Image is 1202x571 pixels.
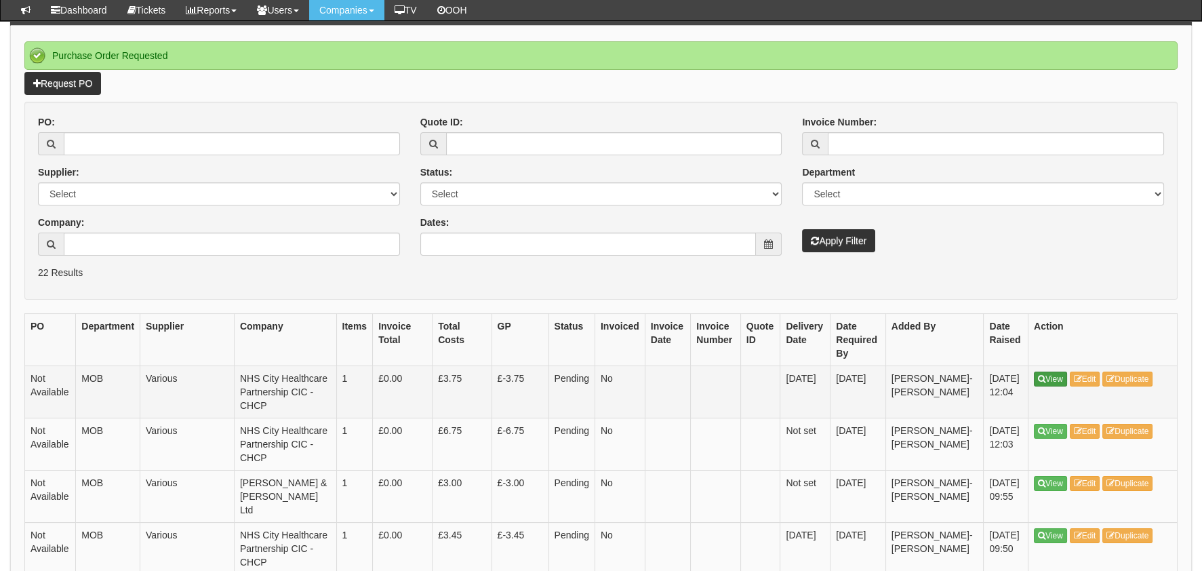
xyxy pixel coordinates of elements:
[1102,528,1153,543] a: Duplicate
[38,266,1164,279] p: 22 Results
[25,470,76,522] td: Not Available
[780,366,830,418] td: [DATE]
[984,366,1028,418] td: [DATE] 12:04
[595,418,645,470] td: No
[984,418,1028,470] td: [DATE] 12:03
[492,470,548,522] td: £-3.00
[420,216,449,229] label: Dates:
[433,470,492,522] td: £3.00
[433,418,492,470] td: £6.75
[373,470,433,522] td: £0.00
[76,470,140,522] td: MOB
[234,470,336,522] td: [PERSON_NAME] & [PERSON_NAME] Ltd
[24,41,1178,70] div: Purchase Order Requested
[645,313,691,366] th: Invoice Date
[234,366,336,418] td: NHS City Healthcare Partnership CIC - CHCP
[1070,528,1100,543] a: Edit
[548,313,595,366] th: Status
[25,313,76,366] th: PO
[830,470,886,522] td: [DATE]
[140,470,235,522] td: Various
[885,313,984,366] th: Added By
[336,313,373,366] th: Items
[38,115,55,129] label: PO:
[691,313,740,366] th: Invoice Number
[830,418,886,470] td: [DATE]
[1034,528,1067,543] a: View
[24,72,101,95] a: Request PO
[1070,372,1100,387] a: Edit
[780,470,830,522] td: Not set
[830,313,886,366] th: Date Required By
[492,313,548,366] th: GP
[1102,424,1153,439] a: Duplicate
[595,470,645,522] td: No
[38,165,79,179] label: Supplier:
[740,313,780,366] th: Quote ID
[420,165,452,179] label: Status:
[548,470,595,522] td: Pending
[336,418,373,470] td: 1
[595,366,645,418] td: No
[595,313,645,366] th: Invoiced
[548,418,595,470] td: Pending
[433,366,492,418] td: £3.75
[373,366,433,418] td: £0.00
[1102,476,1153,491] a: Duplicate
[1034,476,1067,491] a: View
[1102,372,1153,387] a: Duplicate
[1028,313,1178,366] th: Action
[984,313,1028,366] th: Date Raised
[830,366,886,418] td: [DATE]
[373,313,433,366] th: Invoice Total
[802,229,875,252] button: Apply Filter
[780,418,830,470] td: Not set
[373,418,433,470] td: £0.00
[336,470,373,522] td: 1
[140,313,235,366] th: Supplier
[25,418,76,470] td: Not Available
[885,418,984,470] td: [PERSON_NAME]-[PERSON_NAME]
[234,418,336,470] td: NHS City Healthcare Partnership CIC - CHCP
[25,366,76,418] td: Not Available
[548,366,595,418] td: Pending
[1034,424,1067,439] a: View
[1070,424,1100,439] a: Edit
[433,313,492,366] th: Total Costs
[76,418,140,470] td: MOB
[234,313,336,366] th: Company
[984,470,1028,522] td: [DATE] 09:55
[140,366,235,418] td: Various
[76,313,140,366] th: Department
[140,418,235,470] td: Various
[1070,476,1100,491] a: Edit
[1034,372,1067,387] a: View
[336,366,373,418] td: 1
[802,115,877,129] label: Invoice Number:
[76,366,140,418] td: MOB
[885,366,984,418] td: [PERSON_NAME]-[PERSON_NAME]
[802,165,855,179] label: Department
[492,418,548,470] td: £-6.75
[38,216,84,229] label: Company:
[885,470,984,522] td: [PERSON_NAME]-[PERSON_NAME]
[492,366,548,418] td: £-3.75
[420,115,463,129] label: Quote ID:
[780,313,830,366] th: Delivery Date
